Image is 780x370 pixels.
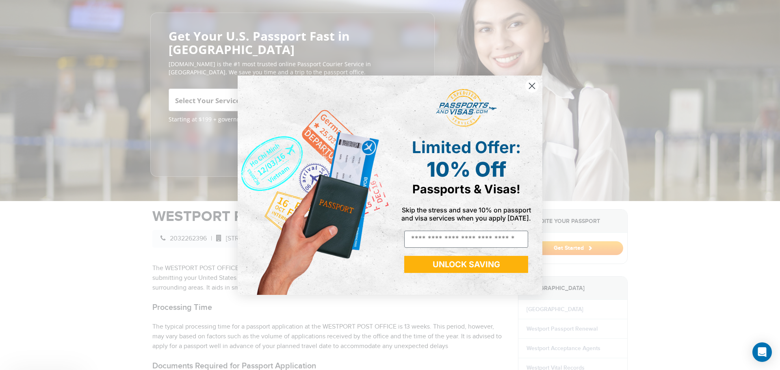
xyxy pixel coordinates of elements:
img: de9cda0d-0715-46ca-9a25-073762a91ba7.png [238,76,390,295]
button: Close dialog [525,79,539,93]
span: Limited Offer: [412,137,521,157]
span: 10% Off [427,157,506,182]
div: Open Intercom Messenger [752,342,772,362]
span: Passports & Visas! [412,182,520,196]
button: UNLOCK SAVING [404,256,528,273]
span: Skip the stress and save 10% on passport and visa services when you apply [DATE]. [401,206,531,222]
img: passports and visas [436,89,497,127]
